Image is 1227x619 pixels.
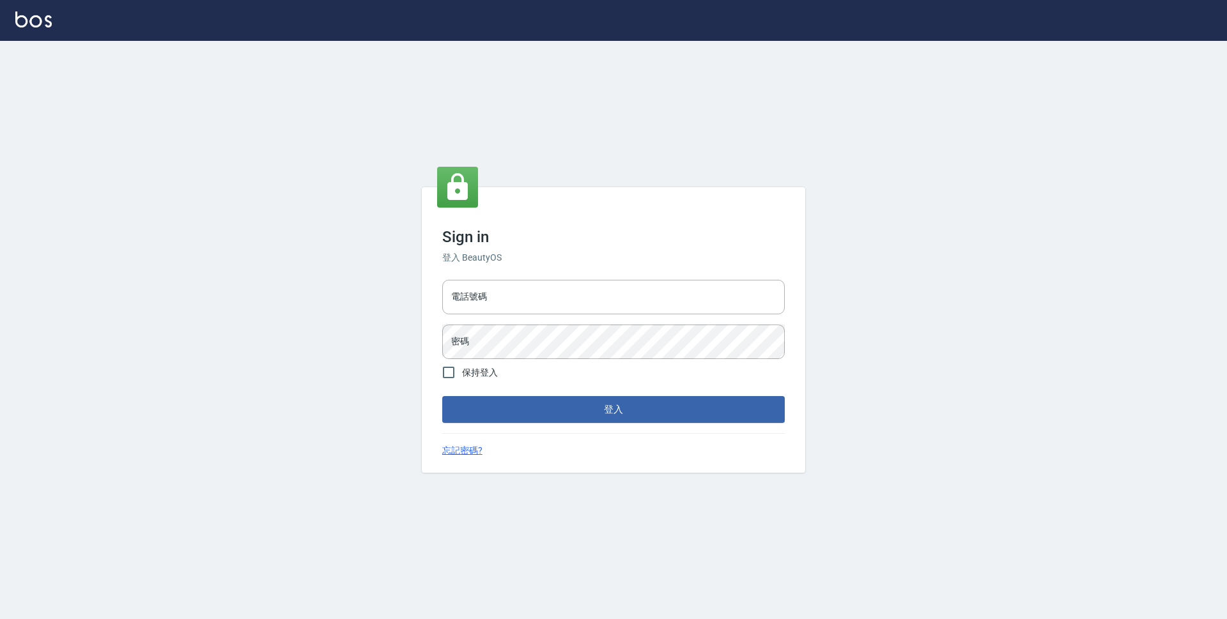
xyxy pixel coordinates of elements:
button: 登入 [442,396,785,423]
a: 忘記密碼? [442,444,482,457]
h6: 登入 BeautyOS [442,251,785,264]
img: Logo [15,11,52,27]
h3: Sign in [442,228,785,246]
span: 保持登入 [462,366,498,379]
